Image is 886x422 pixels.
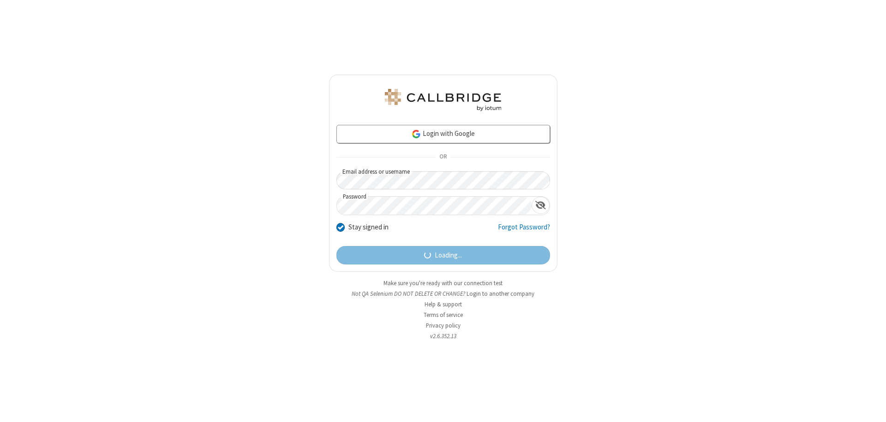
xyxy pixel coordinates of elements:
a: Help & support [425,300,462,308]
div: Show password [532,197,550,214]
label: Stay signed in [348,222,389,233]
iframe: Chat [863,398,879,416]
span: OR [436,151,450,164]
a: Login with Google [336,125,550,143]
input: Email address or username [336,171,550,189]
img: google-icon.png [411,129,421,139]
input: Password [337,197,532,215]
button: Loading... [336,246,550,264]
a: Terms of service [424,311,463,319]
a: Privacy policy [426,322,461,329]
a: Forgot Password? [498,222,550,240]
span: Loading... [435,250,462,261]
li: Not QA Selenium DO NOT DELETE OR CHANGE? [329,289,557,298]
li: v2.6.352.13 [329,332,557,340]
a: Make sure you're ready with our connection test [383,279,503,287]
button: Login to another company [467,289,534,298]
img: QA Selenium DO NOT DELETE OR CHANGE [383,89,503,111]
